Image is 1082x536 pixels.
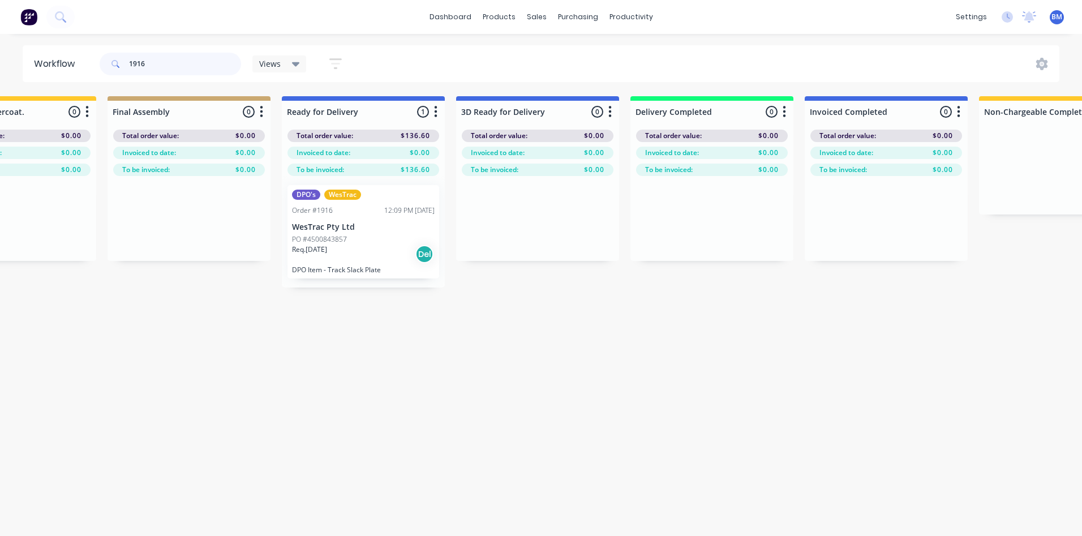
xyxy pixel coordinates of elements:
[20,8,37,25] img: Factory
[401,165,430,175] span: $136.60
[819,131,876,141] span: Total order value:
[235,165,256,175] span: $0.00
[122,165,170,175] span: To be invoiced:
[34,57,80,71] div: Workflow
[292,265,435,274] p: DPO Item - Track Slack Plate
[384,205,435,216] div: 12:09 PM [DATE]
[758,165,779,175] span: $0.00
[758,131,779,141] span: $0.00
[61,165,81,175] span: $0.00
[401,131,430,141] span: $136.60
[933,148,953,158] span: $0.00
[259,58,281,70] span: Views
[122,131,179,141] span: Total order value:
[477,8,521,25] div: products
[552,8,604,25] div: purchasing
[604,8,659,25] div: productivity
[645,148,699,158] span: Invoiced to date:
[297,131,353,141] span: Total order value:
[950,8,993,25] div: settings
[471,131,527,141] span: Total order value:
[235,131,256,141] span: $0.00
[645,165,693,175] span: To be invoiced:
[292,222,435,232] p: WesTrac Pty Ltd
[129,53,241,75] input: Search for orders...
[819,165,867,175] span: To be invoiced:
[933,131,953,141] span: $0.00
[292,190,320,200] div: DPO's
[415,245,433,263] div: Del
[122,148,176,158] span: Invoiced to date:
[819,148,873,158] span: Invoiced to date:
[471,148,525,158] span: Invoiced to date:
[292,245,327,255] p: Req. [DATE]
[324,190,361,200] div: WesTrac
[933,165,953,175] span: $0.00
[584,148,604,158] span: $0.00
[292,234,347,245] p: PO #4500843857
[584,131,604,141] span: $0.00
[1051,12,1062,22] span: BM
[297,148,350,158] span: Invoiced to date:
[61,131,81,141] span: $0.00
[292,205,333,216] div: Order #1916
[758,148,779,158] span: $0.00
[287,185,439,278] div: DPO'sWesTracOrder #191612:09 PM [DATE]WesTrac Pty LtdPO #4500843857Req.[DATE]DelDPO Item - Track ...
[471,165,518,175] span: To be invoiced:
[61,148,81,158] span: $0.00
[235,148,256,158] span: $0.00
[521,8,552,25] div: sales
[645,131,702,141] span: Total order value:
[584,165,604,175] span: $0.00
[297,165,344,175] span: To be invoiced:
[424,8,477,25] a: dashboard
[410,148,430,158] span: $0.00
